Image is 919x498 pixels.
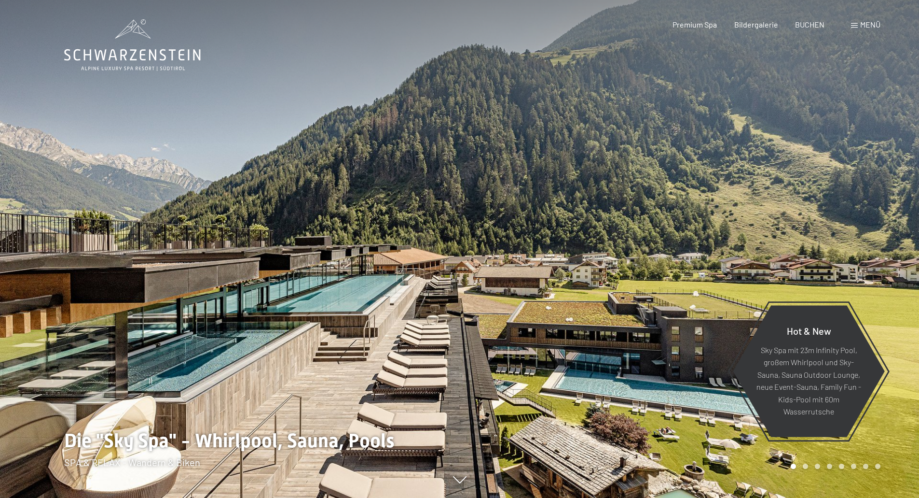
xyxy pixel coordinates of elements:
a: BUCHEN [795,20,824,29]
a: Hot & New Sky Spa mit 23m Infinity Pool, großem Whirlpool und Sky-Sauna, Sauna Outdoor Lounge, ne... [732,305,885,438]
div: Carousel Page 4 [827,464,832,469]
a: Premium Spa [672,20,717,29]
div: Carousel Page 8 [875,464,880,469]
div: Carousel Page 5 [839,464,844,469]
div: Carousel Page 1 (Current Slide) [791,464,796,469]
p: Sky Spa mit 23m Infinity Pool, großem Whirlpool und Sky-Sauna, Sauna Outdoor Lounge, neue Event-S... [756,343,861,418]
div: Carousel Page 2 [803,464,808,469]
div: Carousel Pagination [787,464,880,469]
div: Carousel Page 3 [815,464,820,469]
span: Hot & New [787,325,831,336]
span: Menü [860,20,880,29]
a: Bildergalerie [734,20,778,29]
div: Carousel Page 6 [851,464,856,469]
div: Carousel Page 7 [863,464,868,469]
